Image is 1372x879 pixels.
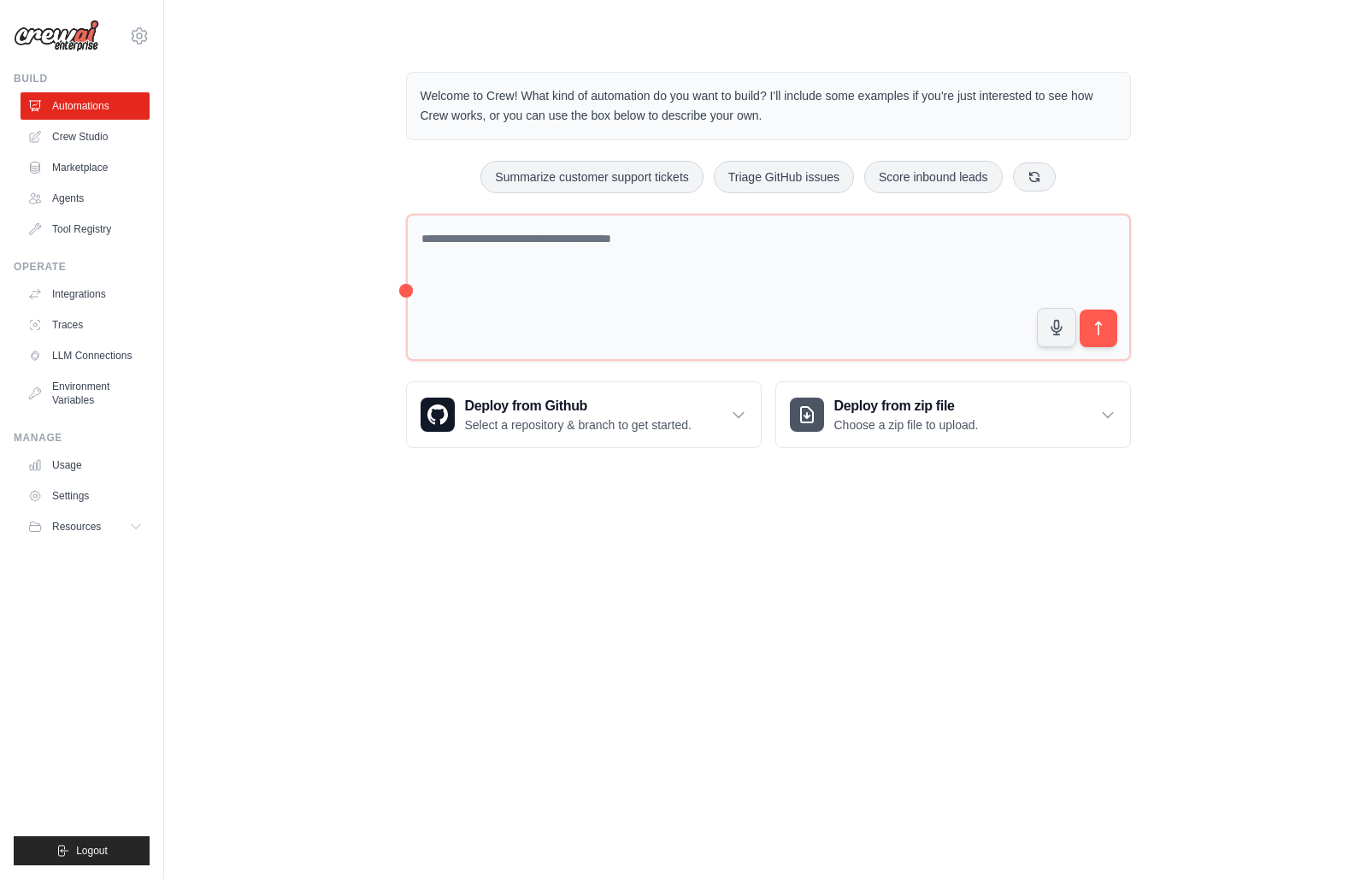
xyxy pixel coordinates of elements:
a: Usage [21,451,150,479]
button: Logout [14,836,150,865]
h3: Deploy from Github [465,396,692,416]
a: LLM Connections [21,342,150,369]
h3: Deploy from zip file [834,396,979,416]
span: Resources [52,520,101,534]
p: Welcome to Crew! What kind of automation do you want to build? I'll include some examples if you'... [421,86,1116,126]
button: Triage GitHub issues [714,161,854,193]
div: Operate [14,260,150,274]
a: Settings [21,482,150,510]
a: Environment Variables [21,373,150,414]
a: Automations [21,92,150,120]
div: Manage [14,431,150,445]
button: Summarize customer support tickets [480,161,703,193]
p: Choose a zip file to upload. [834,416,979,434]
p: Select a repository & branch to get started. [465,416,692,434]
button: Resources [21,513,150,540]
div: Build [14,72,150,86]
span: Logout [76,844,108,858]
img: Logo [14,20,99,52]
a: Tool Registry [21,215,150,243]
a: Traces [21,311,150,339]
a: Agents [21,185,150,212]
a: Integrations [21,280,150,308]
button: Score inbound leads [864,161,1003,193]
a: Marketplace [21,154,150,181]
a: Crew Studio [21,123,150,150]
